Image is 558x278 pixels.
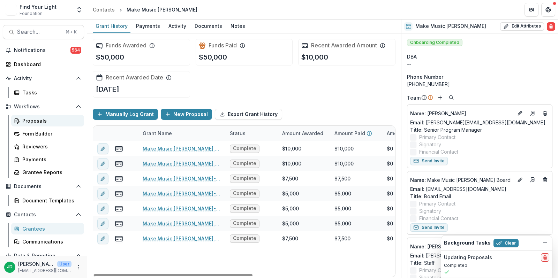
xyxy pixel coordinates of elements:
button: Deletes [541,109,549,117]
button: view-payments [115,234,123,243]
button: Open Data & Reporting [3,250,84,261]
div: Amount Awarded [278,126,330,141]
a: Grant History [93,20,130,33]
div: $5,000 [282,205,299,212]
a: Name: [PERSON_NAME] [410,243,513,250]
p: [PERSON_NAME] [410,243,513,250]
button: Send Invite [410,223,448,232]
a: Proposals [11,115,84,126]
div: Status [226,126,278,141]
button: edit [97,203,108,214]
a: Go to contact [527,108,538,119]
div: Grant History [93,21,130,31]
div: Notes [228,21,248,31]
div: Jeffrey Dollinger [7,265,13,269]
span: Complete [233,161,256,167]
span: Primary Contact [419,200,455,207]
a: Communications [11,236,84,247]
h2: Updating Proposals [444,255,492,261]
a: Reviewers [11,141,84,152]
span: Search... [17,29,61,35]
span: 564 [70,47,81,54]
span: Name : [410,177,426,183]
button: view-payments [115,160,123,168]
div: $0 [387,175,393,182]
a: Tasks [11,87,84,98]
span: Complete [233,206,256,211]
button: Clear [493,239,519,247]
p: Completed [444,262,549,269]
span: Title : [410,127,423,133]
span: Email: [410,119,424,125]
div: Grantees [22,225,78,232]
span: Complete [233,146,256,152]
div: $0 [387,145,393,152]
button: view-payments [115,204,123,213]
span: Title : [410,260,423,266]
div: $5,000 [334,220,351,227]
div: Documents [192,21,225,31]
p: Team [407,94,421,101]
button: Partners [525,3,538,17]
span: Complete [233,191,256,196]
div: Amount Paid [330,126,383,141]
p: [PERSON_NAME] [18,260,54,268]
p: $50,000 [199,52,227,62]
div: Grantee Reports [22,169,78,176]
span: Title : [410,193,423,199]
span: DBA [407,53,417,60]
h2: Make Music [PERSON_NAME] [415,23,486,29]
img: Find Your Light [6,4,17,15]
a: Email: [PERSON_NAME][EMAIL_ADDRESS][DOMAIN_NAME] [410,119,545,126]
div: $5,000 [334,205,351,212]
div: $10,000 [334,160,354,167]
button: Open Workflows [3,101,84,112]
h2: Funds Awarded [106,42,146,49]
a: Grantees [11,223,84,234]
div: Activity [166,21,189,31]
div: ⌘ + K [64,28,78,36]
div: -- [407,60,552,68]
button: delete [541,253,549,262]
h2: Background Tasks [444,240,491,246]
a: Name: [PERSON_NAME] [410,110,513,117]
div: $0 [387,190,393,197]
button: Manually Log Grant [93,109,158,120]
button: Edit [516,176,524,184]
p: [DATE] [96,84,119,94]
h2: Recent Awarded Date [106,74,163,81]
div: Contacts [93,6,115,13]
span: Complete [233,235,256,241]
span: Signatory [419,141,441,148]
div: Document Templates [22,197,78,204]
button: Notifications564 [3,45,84,56]
a: Make Music [PERSON_NAME] -2019 [143,235,221,242]
a: Notes [228,20,248,33]
button: Edit [516,109,524,117]
div: $5,000 [334,190,351,197]
p: Amount Paid [334,130,365,137]
a: Grantee Reports [11,167,84,178]
a: Make Music [PERSON_NAME] -2020 [143,220,221,227]
a: Go to contact [527,174,538,185]
a: Make Music [PERSON_NAME] -2024 [143,160,221,167]
div: $7,500 [334,175,350,182]
div: Form Builder [22,130,78,137]
div: $10,000 [334,145,354,152]
button: Edit Attributes [500,22,544,31]
div: Grant Name [138,126,226,141]
p: $10,000 [301,52,328,62]
button: edit [97,158,108,169]
div: Make Music [PERSON_NAME] [127,6,197,13]
p: Senior Program Manager [410,126,549,133]
span: Complete [233,221,256,226]
h2: Funds Paid [209,42,237,49]
a: Payments [133,20,163,33]
p: [EMAIL_ADDRESS][DOMAIN_NAME] [18,268,71,274]
nav: breadcrumb [90,5,200,15]
button: view-payments [115,190,123,198]
p: $50,000 [96,52,124,62]
a: Form Builder [11,128,84,139]
a: Email: [PERSON_NAME][EMAIL_ADDRESS][DOMAIN_NAME] [410,252,545,259]
div: $0 [387,220,393,227]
